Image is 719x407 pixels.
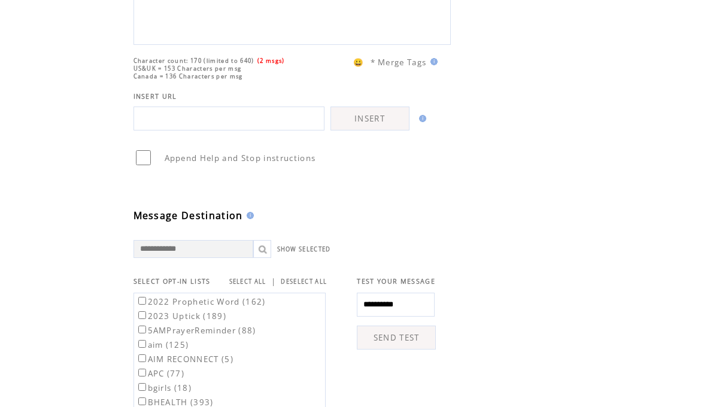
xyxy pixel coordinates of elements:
[138,340,146,348] input: aim (125)
[136,325,256,336] label: 5AMPrayerReminder (88)
[136,382,192,393] label: bgirls (18)
[427,58,438,65] img: help.gif
[136,368,185,379] label: APC (77)
[257,57,285,65] span: (2 msgs)
[277,245,331,253] a: SHOW SELECTED
[229,278,266,285] a: SELECT ALL
[357,277,435,285] span: TEST YOUR MESSAGE
[371,57,427,68] span: * Merge Tags
[243,212,254,219] img: help.gif
[138,354,146,362] input: AIM RECONNECT (5)
[136,339,189,350] label: aim (125)
[136,311,227,321] label: 2023 Uptick (189)
[281,278,327,285] a: DESELECT ALL
[138,326,146,333] input: 5AMPrayerReminder (88)
[138,369,146,376] input: APC (77)
[134,65,242,72] span: US&UK = 153 Characters per msg
[138,297,146,305] input: 2022 Prophetic Word (162)
[165,153,316,163] span: Append Help and Stop instructions
[134,57,254,65] span: Character count: 170 (limited to 640)
[134,92,177,101] span: INSERT URL
[330,107,409,130] a: INSERT
[415,115,426,122] img: help.gif
[138,383,146,391] input: bgirls (18)
[134,209,243,222] span: Message Destination
[134,277,211,285] span: SELECT OPT-IN LISTS
[138,397,146,405] input: BHEALTH (393)
[357,326,436,350] a: SEND TEST
[271,276,276,287] span: |
[138,311,146,319] input: 2023 Uptick (189)
[136,296,266,307] label: 2022 Prophetic Word (162)
[136,354,234,365] label: AIM RECONNECT (5)
[353,57,364,68] span: 😀
[134,72,243,80] span: Canada = 136 Characters per msg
